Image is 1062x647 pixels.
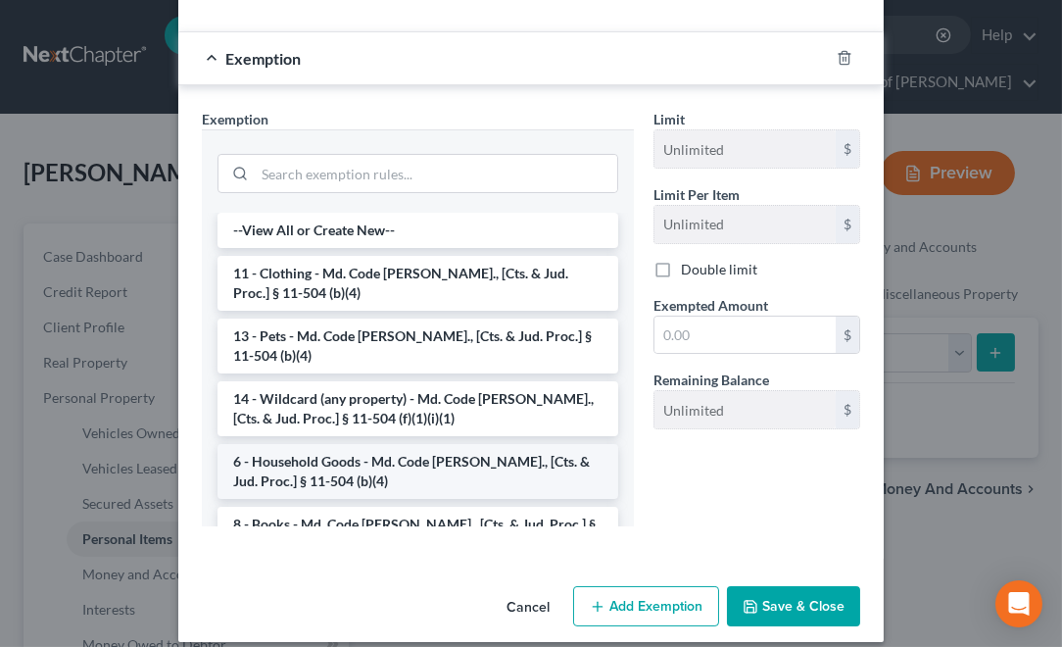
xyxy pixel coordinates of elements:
[836,206,859,243] div: $
[225,49,301,68] span: Exemption
[654,130,836,168] input: --
[836,317,859,354] div: $
[836,391,859,428] div: $
[727,586,860,627] button: Save & Close
[653,370,769,390] label: Remaining Balance
[491,588,565,627] button: Cancel
[217,444,618,499] li: 6 - Household Goods - Md. Code [PERSON_NAME]., [Cts. & Jud. Proc.] § 11-504 (b)(4)
[255,155,617,192] input: Search exemption rules...
[836,130,859,168] div: $
[653,184,740,205] label: Limit Per Item
[681,260,757,279] label: Double limit
[653,297,768,314] span: Exempted Amount
[654,206,836,243] input: --
[653,111,685,127] span: Limit
[654,317,836,354] input: 0.00
[654,391,836,428] input: --
[217,213,618,248] li: --View All or Create New--
[217,381,618,436] li: 14 - Wildcard (any property) - Md. Code [PERSON_NAME]., [Cts. & Jud. Proc.] § 11-504 (f)(1)(i)(1)
[217,256,618,311] li: 11 - Clothing - Md. Code [PERSON_NAME]., [Cts. & Jud. Proc.] § 11-504 (b)(4)
[202,111,268,127] span: Exemption
[217,319,618,373] li: 13 - Pets - Md. Code [PERSON_NAME]., [Cts. & Jud. Proc.] § 11-504 (b)(4)
[573,586,719,627] button: Add Exemption
[995,580,1042,627] div: Open Intercom Messenger
[217,507,618,562] li: 8 - Books - Md. Code [PERSON_NAME]., [Cts. & Jud. Proc.] § 11-504 (b)(4)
